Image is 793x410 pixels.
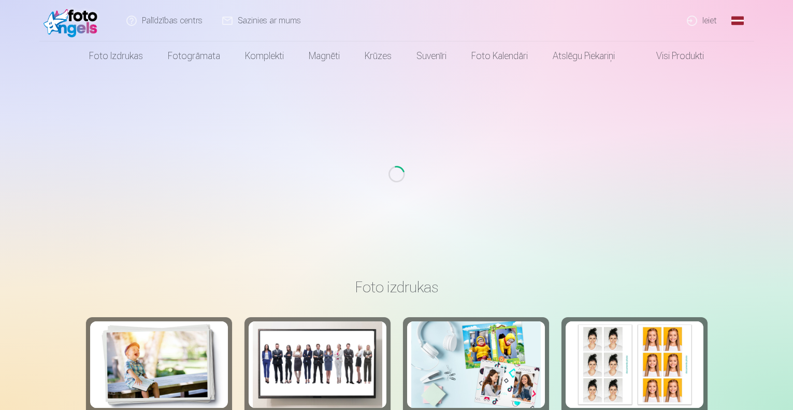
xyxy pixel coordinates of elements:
[540,41,627,70] a: Atslēgu piekariņi
[253,321,382,408] img: Augstas kvalitātes grupu fotoattēlu izdrukas
[404,41,459,70] a: Suvenīri
[44,4,103,37] img: /fa1
[352,41,404,70] a: Krūzes
[627,41,716,70] a: Visi produkti
[411,321,541,408] img: Foto kolāža no divām fotogrāfijām
[233,41,296,70] a: Komplekti
[296,41,352,70] a: Magnēti
[155,41,233,70] a: Fotogrāmata
[459,41,540,70] a: Foto kalendāri
[94,321,224,408] img: Augstas kvalitātes fotoattēlu izdrukas
[77,41,155,70] a: Foto izdrukas
[94,278,699,296] h3: Foto izdrukas
[570,321,699,408] img: Foto izdrukas dokumentiem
